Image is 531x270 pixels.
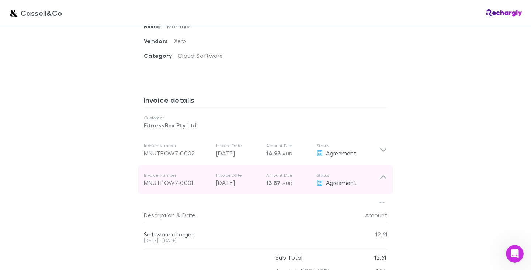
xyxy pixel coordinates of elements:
img: Rechargly Logo [486,9,522,17]
div: Software charges [144,231,343,238]
span: 13.87 [266,179,281,186]
p: Invoice Date [216,172,260,178]
p: Status [316,143,379,149]
span: Agreement [326,179,356,186]
span: AUD [282,180,292,186]
div: Invoice NumberMNUTPOW7-0001Invoice Date[DATE]Amount Due13.87 AUDStatusAgreement [138,165,393,194]
span: Cloud Software [178,52,223,59]
p: 12.61 [374,251,386,264]
button: Description [144,208,175,222]
span: Billing [144,22,167,30]
p: FitnessRox Pty Ltd [144,121,387,130]
p: Invoice Number [144,172,210,178]
span: Xero [174,37,186,44]
div: 12.61 [343,222,387,246]
span: Cassell&Co [21,7,62,18]
span: 14.93 [266,150,281,157]
span: Category [144,52,178,59]
h3: Invoice details [144,95,387,107]
p: Sub Total [275,251,302,264]
p: Status [316,172,379,178]
iframe: Intercom live chat [506,245,524,263]
span: Agreement [326,150,356,157]
button: Date [182,208,195,222]
div: Invoice NumberMNUTPOW7-0002Invoice Date[DATE]Amount Due14.93 AUDStatusAgreement [138,136,393,165]
span: AUD [282,151,292,157]
div: & [144,208,340,222]
div: [DATE] - [DATE] [144,238,343,243]
p: Invoice Number [144,143,210,149]
img: Cassell&Co's Logo [9,8,18,17]
p: Invoice Date [216,143,260,149]
p: [DATE] [216,178,260,187]
p: Amount Due [266,172,310,178]
div: MNUTPOW7-0001 [144,178,210,187]
p: Customer [144,115,387,121]
p: [DATE] [216,149,260,158]
span: Vendors [144,37,174,45]
p: Amount Due [266,143,310,149]
div: MNUTPOW7-0002 [144,149,210,158]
